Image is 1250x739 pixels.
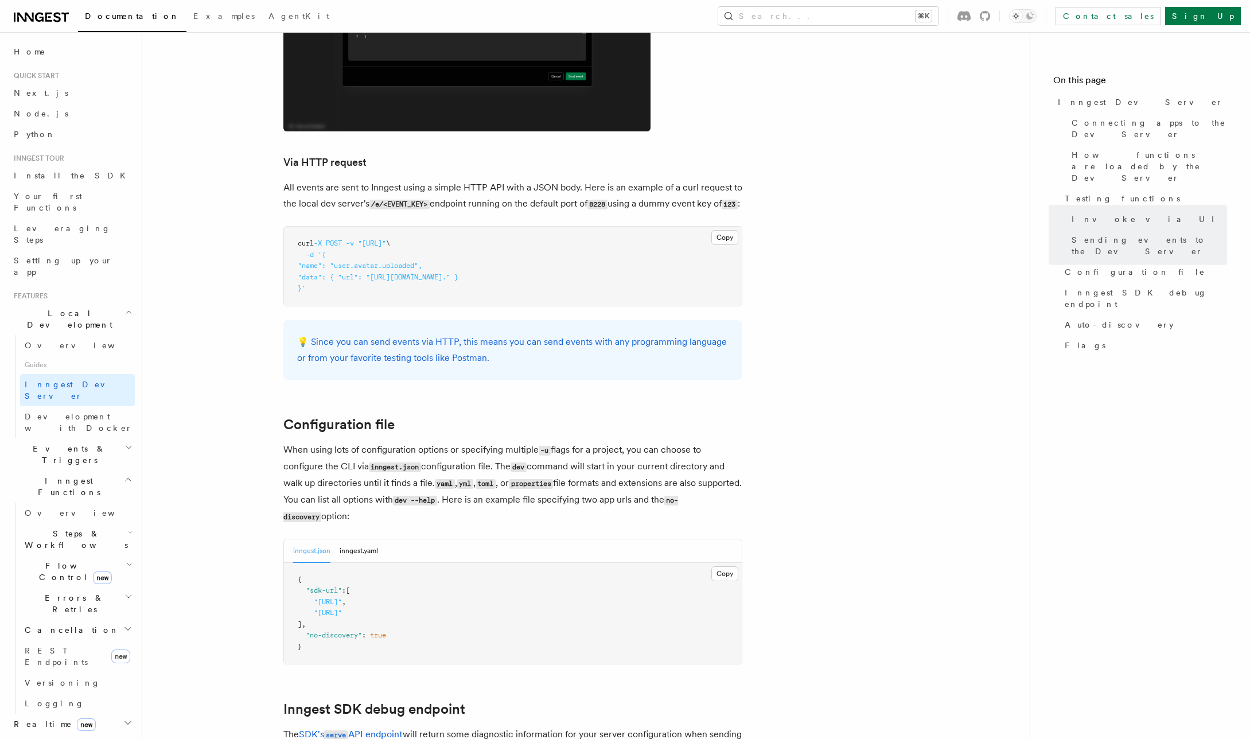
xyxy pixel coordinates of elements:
[111,649,130,663] span: new
[587,200,608,209] code: 8228
[20,528,128,551] span: Steps & Workflows
[306,251,314,259] span: -d
[1060,262,1227,282] a: Configuration file
[1060,335,1227,356] a: Flags
[186,3,262,31] a: Examples
[20,503,135,523] a: Overview
[25,508,143,518] span: Overview
[318,251,326,259] span: '{
[14,171,133,180] span: Install the SDK
[1056,7,1161,25] a: Contact sales
[1072,117,1227,140] span: Connecting apps to the Dev Server
[9,443,125,466] span: Events & Triggers
[20,335,135,356] a: Overview
[314,598,342,606] span: "[URL]"
[298,620,302,628] span: ]
[85,11,180,21] span: Documentation
[20,672,135,693] a: Versioning
[77,718,96,731] span: new
[9,475,124,498] span: Inngest Functions
[9,335,135,438] div: Local Development
[20,523,135,555] button: Steps & Workflows
[9,83,135,103] a: Next.js
[1060,188,1227,209] a: Testing functions
[9,714,135,734] button: Realtimenew
[509,479,553,489] code: properties
[722,200,738,209] code: 123
[718,7,939,25] button: Search...⌘K
[511,462,527,472] code: dev
[9,250,135,282] a: Setting up your app
[268,11,329,21] span: AgentKit
[1067,230,1227,262] a: Sending events to the Dev Server
[1065,287,1227,310] span: Inngest SDK debug endpoint
[9,165,135,186] a: Install the SDK
[20,620,135,640] button: Cancellation
[20,588,135,620] button: Errors & Retries
[20,374,135,406] a: Inngest Dev Server
[346,239,354,247] span: -v
[298,239,314,247] span: curl
[283,417,395,433] a: Configuration file
[20,640,135,672] a: REST Endpointsnew
[9,71,59,80] span: Quick start
[283,180,742,212] p: All events are sent to Inngest using a simple HTTP API with a JSON body. Here is an example of a ...
[435,479,455,489] code: yaml
[1065,319,1174,330] span: Auto-discovery
[25,380,123,400] span: Inngest Dev Server
[14,192,82,212] span: Your first Functions
[306,631,362,639] span: "no-discovery"
[393,496,437,505] code: dev --help
[1072,149,1227,184] span: How functions are loaded by the Dev Server
[1009,9,1037,23] button: Toggle dark mode
[25,699,84,708] span: Logging
[25,678,100,687] span: Versioning
[93,571,112,584] span: new
[342,598,346,606] span: ,
[711,230,738,245] button: Copy
[14,224,111,244] span: Leveraging Steps
[298,575,302,584] span: {
[14,109,68,118] span: Node.js
[25,341,143,350] span: Overview
[326,239,342,247] span: POST
[297,334,729,366] p: 💡 Since you can send events via HTTP, this means you can send events with any programming languag...
[1053,73,1227,92] h4: On this page
[1072,213,1224,225] span: Invoke via UI
[14,46,46,57] span: Home
[314,609,342,617] span: "[URL]"
[25,412,133,433] span: Development with Docker
[539,446,551,456] code: -u
[9,718,96,730] span: Realtime
[306,586,342,594] span: "sdk-url"
[711,566,738,581] button: Copy
[9,186,135,218] a: Your first Functions
[1065,266,1205,278] span: Configuration file
[14,88,68,98] span: Next.js
[283,154,367,170] a: Via HTTP request
[1060,282,1227,314] a: Inngest SDK debug endpoint
[20,356,135,374] span: Guides
[283,442,742,525] p: When using lots of configuration options or specifying multiple flags for a project, you can choo...
[1067,145,1227,188] a: How functions are loaded by the Dev Server
[14,256,112,277] span: Setting up your app
[25,646,88,667] span: REST Endpoints
[78,3,186,32] a: Documentation
[369,200,430,209] code: /e/<EVENT_KEY>
[283,701,465,717] a: Inngest SDK debug endpoint
[20,592,124,615] span: Errors & Retries
[346,586,350,594] span: [
[916,10,932,22] kbd: ⌘K
[20,693,135,714] a: Logging
[298,284,306,292] span: }'
[1060,314,1227,335] a: Auto-discovery
[476,479,496,489] code: toml
[20,624,119,636] span: Cancellation
[9,503,135,714] div: Inngest Functions
[298,262,422,270] span: "name": "user.avatar.uploaded",
[14,130,56,139] span: Python
[298,643,302,651] span: }
[20,406,135,438] a: Development with Docker
[340,539,378,563] button: inngest.yaml
[457,479,473,489] code: yml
